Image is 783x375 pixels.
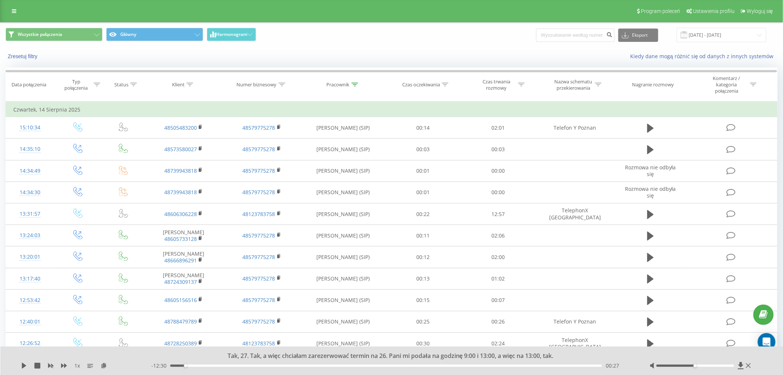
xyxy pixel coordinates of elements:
div: 15:10:34 [13,120,47,135]
span: Ustawienia profilu [693,8,735,14]
td: [PERSON_NAME] (SIP) [301,268,385,289]
td: 12:57 [461,203,536,225]
td: 00:22 [385,203,461,225]
div: Komentarz / kategoria połączenia [705,75,748,94]
div: Klient [172,82,185,88]
div: Status [114,82,128,88]
div: Typ połączenia [61,79,92,91]
td: 02:00 [461,246,536,268]
td: [PERSON_NAME] (SIP) [301,117,385,139]
td: 00:01 [385,160,461,182]
div: 13:17:40 [13,272,47,286]
div: 12:53:42 [13,293,47,308]
a: 48579775278 [243,124,275,131]
td: 00:25 [385,311,461,332]
a: 48605733128 [164,235,197,242]
div: Open Intercom Messenger [758,333,776,351]
a: 48739943818 [164,167,197,174]
td: 00:07 [461,289,536,311]
td: [PERSON_NAME] (SIP) [301,311,385,332]
td: [PERSON_NAME] (SIP) [301,246,385,268]
a: 48579775278 [243,318,275,325]
td: [PERSON_NAME] (SIP) [301,333,385,354]
td: 00:13 [385,268,461,289]
input: Wyszukiwanie według numeru [536,29,615,42]
a: 48573580027 [164,146,197,153]
div: Accessibility label [694,364,697,367]
div: Czas trwania rozmowy [477,79,516,91]
a: 48579775278 [243,232,275,239]
a: 48739943818 [164,189,197,196]
div: Numer biznesowy [237,82,277,88]
td: [PERSON_NAME] [144,246,223,268]
td: 00:15 [385,289,461,311]
span: 1 x [74,362,80,369]
a: 48579775278 [243,253,275,260]
span: Harmonogram [216,32,247,37]
td: Telefon Y Poznan [536,311,615,332]
a: 48579775278 [243,167,275,174]
td: [PERSON_NAME] (SIP) [301,225,385,246]
a: 48728250389 [164,340,197,347]
div: 12:40:01 [13,315,47,329]
div: Nazwa schematu przekierowania [554,79,593,91]
a: 48724309137 [164,278,197,285]
div: Nagranie rozmowy [632,82,674,88]
span: Rozmowa nie odbyła się [625,164,676,177]
td: 00:03 [385,139,461,160]
td: 00:26 [461,311,536,332]
div: 13:20:01 [13,250,47,264]
div: Czas oczekiwania [402,82,440,88]
div: 14:35:10 [13,142,47,156]
a: 48123783758 [243,340,275,347]
span: Wyloguj się [747,8,773,14]
a: Kiedy dane mogą różnić się od danych z innych systemów [630,53,777,60]
div: 14:34:49 [13,164,47,178]
td: 00:14 [385,117,461,139]
a: 48666896291 [164,257,197,264]
span: 00:27 [606,362,619,369]
td: [PERSON_NAME] (SIP) [301,182,385,203]
span: - 12:30 [151,362,170,369]
td: [PERSON_NAME] [144,268,223,289]
td: [PERSON_NAME] (SIP) [301,160,385,182]
td: TelephonX [GEOGRAPHIC_DATA] [536,333,615,354]
span: Wszystkie połączenia [18,31,62,37]
td: 00:01 [385,182,461,203]
td: 02:06 [461,225,536,246]
a: 48579775278 [243,189,275,196]
td: 00:11 [385,225,461,246]
td: Telefon Y Poznan [536,117,615,139]
div: 13:24:03 [13,228,47,243]
div: 12:26:52 [13,336,47,351]
td: 02:24 [461,333,536,354]
span: Program poleceń [641,8,680,14]
button: Harmonogram [207,28,256,41]
td: 00:12 [385,246,461,268]
td: [PERSON_NAME] (SIP) [301,203,385,225]
a: 48579775278 [243,146,275,153]
a: 48579775278 [243,275,275,282]
div: 14:34:30 [13,185,47,200]
td: 02:01 [461,117,536,139]
div: Pracownik [327,82,350,88]
td: Czwartek, 14 Sierpnia 2025 [6,102,777,117]
button: Eksport [618,29,658,42]
div: Tak, 27. Tak, a więc chciałam zarezerwować termin na 26. Pani mi podała na godzinę 9:00 i 13:00, ... [94,352,680,360]
div: Data połączenia [11,82,46,88]
a: 48606306228 [164,210,197,218]
a: 48788479789 [164,318,197,325]
div: 13:31:57 [13,207,47,221]
td: TelephonX [GEOGRAPHIC_DATA] [536,203,615,225]
a: 48605156516 [164,296,197,303]
td: 01:02 [461,268,536,289]
a: 48579775278 [243,296,275,303]
td: 00:00 [461,160,536,182]
button: Główny [106,28,203,41]
button: Zresetuj filtry [6,53,41,60]
div: Accessibility label [184,364,187,367]
a: 48505483200 [164,124,197,131]
td: 00:00 [461,182,536,203]
span: Rozmowa nie odbyła się [625,185,676,199]
td: 00:30 [385,333,461,354]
